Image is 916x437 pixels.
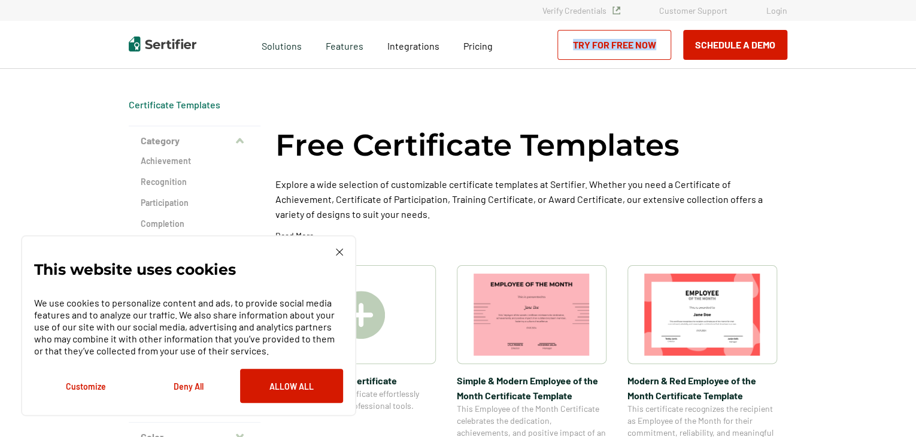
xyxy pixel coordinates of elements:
[286,373,436,388] span: Create A Blank Certificate
[129,37,196,51] img: Sertifier | Digital Credentialing Platform
[240,369,343,403] button: Allow All
[463,37,493,52] a: Pricing
[129,99,220,111] span: Certificate Templates
[275,126,680,165] h1: Free Certificate Templates
[457,373,606,403] span: Simple & Modern Employee of the Month Certificate Template
[612,7,620,14] img: Verified
[557,30,671,60] a: Try for Free Now
[141,155,248,167] a: Achievement
[337,291,385,339] img: Create A Blank Certificate
[129,99,220,110] a: Certificate Templates
[474,274,590,356] img: Simple & Modern Employee of the Month Certificate Template
[627,373,777,403] span: Modern & Red Employee of the Month Certificate Template
[141,197,248,209] a: Participation
[336,248,343,256] img: Cookie Popup Close
[659,5,727,16] a: Customer Support
[275,230,314,242] p: Read More
[387,40,439,51] span: Integrations
[129,155,260,365] div: Category
[286,388,436,412] span: Create a blank certificate effortlessly using Sertifier’s professional tools.
[129,99,220,111] div: Breadcrumb
[326,37,363,52] span: Features
[463,40,493,51] span: Pricing
[137,369,240,403] button: Deny All
[387,37,439,52] a: Integrations
[856,380,916,437] iframe: Chat Widget
[275,177,787,221] p: Explore a wide selection of customizable certificate templates at Sertifier. Whether you need a C...
[644,274,760,356] img: Modern & Red Employee of the Month Certificate Template
[262,37,302,52] span: Solutions
[34,297,343,357] p: We use cookies to personalize content and ads, to provide social media features and to analyze ou...
[141,218,248,230] a: Completion
[683,30,787,60] button: Schedule a Demo
[129,126,260,155] button: Category
[34,369,137,403] button: Customize
[141,176,248,188] a: Recognition
[542,5,620,16] a: Verify Credentials
[34,263,236,275] p: This website uses cookies
[766,5,787,16] a: Login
